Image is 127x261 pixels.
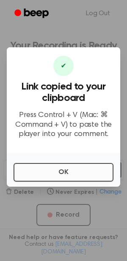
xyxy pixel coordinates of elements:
h3: Link copied to your clipboard [14,81,113,104]
a: Beep [8,5,56,22]
p: Press Control + V (Mac: ⌘ Command + V) to paste the player into your comment. [14,111,113,139]
div: ✔ [53,56,74,76]
a: Log Out [77,3,119,24]
button: OK [14,163,113,182]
